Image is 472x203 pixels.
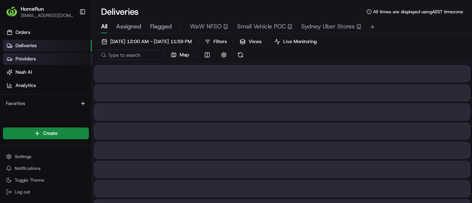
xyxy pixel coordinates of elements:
[43,130,58,137] span: Create
[6,6,18,18] img: HomeRun
[3,127,89,139] button: Create
[15,29,30,36] span: Orders
[3,53,92,65] a: Providers
[73,125,89,130] span: Pylon
[7,29,134,41] p: Welcome 👋
[3,98,89,109] div: Favorites
[101,22,107,31] span: All
[190,22,222,31] span: WaW NFSO
[15,69,32,76] span: Nash AI
[237,22,286,31] span: Small Vehicle POC
[116,22,141,31] span: Assigned
[3,27,92,38] a: Orders
[214,38,227,45] span: Filters
[3,66,92,78] a: Nash AI
[7,107,13,113] div: 📗
[15,42,37,49] span: Deliveries
[25,77,93,83] div: We're available if you need us!
[59,104,121,117] a: 💻API Documentation
[15,56,36,62] span: Providers
[167,50,192,60] button: Map
[3,3,76,21] button: HomeRunHomeRun[EMAIL_ADDRESS][DOMAIN_NAME]
[236,36,265,47] button: Views
[25,70,121,77] div: Start new chat
[62,107,68,113] div: 💻
[19,47,122,55] input: Clear
[15,154,31,160] span: Settings
[3,80,92,91] a: Analytics
[3,151,89,162] button: Settings
[15,177,44,183] span: Toggle Theme
[271,36,320,47] button: Live Monitoring
[15,106,56,114] span: Knowledge Base
[7,7,22,22] img: Nash
[101,6,139,18] h1: Deliveries
[15,82,36,89] span: Analytics
[110,38,192,45] span: [DATE] 12:00 AM - [DATE] 11:59 PM
[201,36,230,47] button: Filters
[3,40,92,52] a: Deliveries
[180,52,189,58] span: Map
[70,106,118,114] span: API Documentation
[283,38,317,45] span: Live Monitoring
[7,70,21,83] img: 1736555255976-a54dd68f-1ca7-489b-9aae-adbdc363a1c4
[21,5,44,13] button: HomeRun
[373,9,463,15] span: All times are displayed using AEST timezone
[150,22,172,31] span: Flagged
[125,72,134,81] button: Start new chat
[4,104,59,117] a: 📗Knowledge Base
[301,22,355,31] span: Sydney Uber Stores
[98,50,164,60] input: Type to search
[98,36,195,47] button: [DATE] 12:00 AM - [DATE] 11:59 PM
[52,124,89,130] a: Powered byPylon
[235,50,246,60] button: Refresh
[21,13,73,18] button: [EMAIL_ADDRESS][DOMAIN_NAME]
[3,187,89,197] button: Log out
[3,175,89,185] button: Toggle Theme
[249,38,261,45] span: Views
[15,189,30,195] span: Log out
[3,163,89,174] button: Notifications
[15,165,41,171] span: Notifications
